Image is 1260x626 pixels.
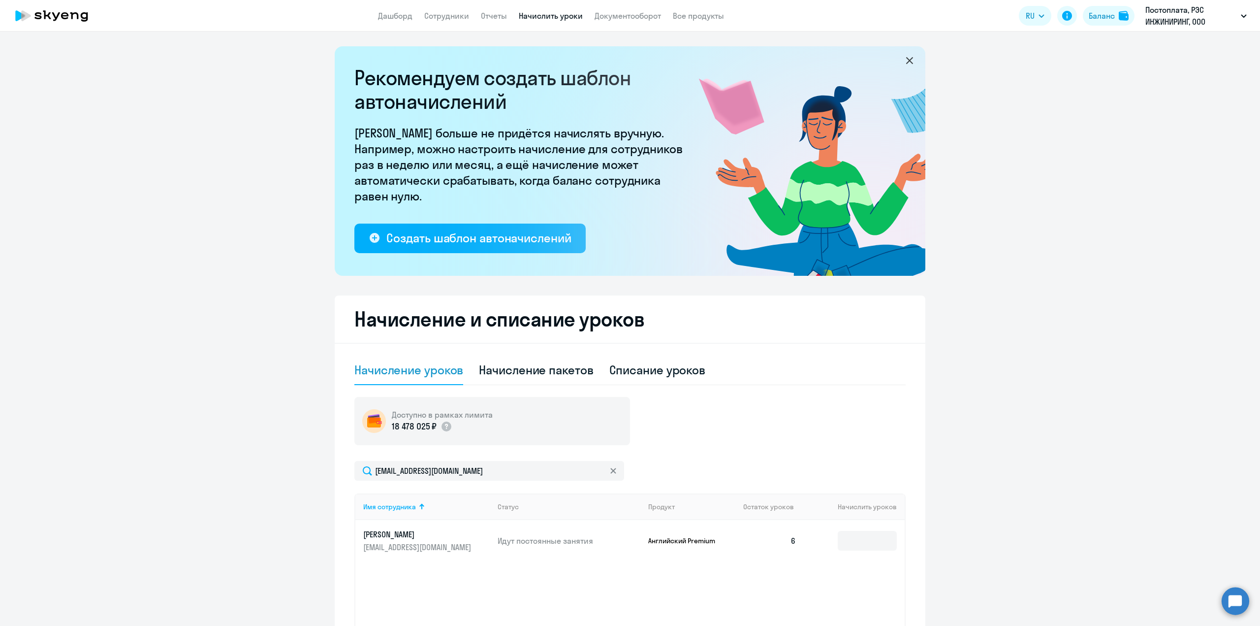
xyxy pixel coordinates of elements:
[1083,6,1134,26] button: Балансbalance
[498,535,640,546] p: Идут постоянные занятия
[378,11,412,21] a: Дашборд
[609,362,706,378] div: Списание уроков
[354,224,586,253] button: Создать шаблон автоначислений
[648,502,675,511] div: Продукт
[363,502,416,511] div: Имя сотрудника
[1119,11,1129,21] img: balance
[363,529,490,553] a: [PERSON_NAME][EMAIL_ADDRESS][DOMAIN_NAME]
[1140,4,1252,28] button: Постоплата, РЭС ИНЖИНИРИНГ, ООО
[1019,6,1051,26] button: RU
[481,11,507,21] a: Отчеты
[673,11,724,21] a: Все продукты
[1089,10,1115,22] div: Баланс
[354,362,463,378] div: Начисление уроков
[1145,4,1237,28] p: Постоплата, РЭС ИНЖИНИРИНГ, ООО
[519,11,583,21] a: Начислить уроки
[354,66,689,113] h2: Рекомендуем создать шаблон автоначислений
[743,502,804,511] div: Остаток уроков
[804,494,905,520] th: Начислить уроков
[354,461,624,481] input: Поиск по имени, email, продукту или статусу
[648,502,736,511] div: Продукт
[363,542,473,553] p: [EMAIL_ADDRESS][DOMAIN_NAME]
[386,230,571,246] div: Создать шаблон автоначислений
[498,502,519,511] div: Статус
[424,11,469,21] a: Сотрудники
[735,520,804,561] td: 6
[479,362,593,378] div: Начисление пакетов
[392,409,493,420] h5: Доступно в рамках лимита
[498,502,640,511] div: Статус
[648,536,722,545] p: Английский Premium
[354,125,689,204] p: [PERSON_NAME] больше не придётся начислять вручную. Например, можно настроить начисление для сотр...
[363,529,473,540] p: [PERSON_NAME]
[354,307,906,331] h2: Начисление и списание уроков
[363,502,490,511] div: Имя сотрудника
[362,409,386,433] img: wallet-circle.png
[743,502,794,511] span: Остаток уроков
[595,11,661,21] a: Документооборот
[392,420,437,433] p: 18 478 025 ₽
[1026,10,1035,22] span: RU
